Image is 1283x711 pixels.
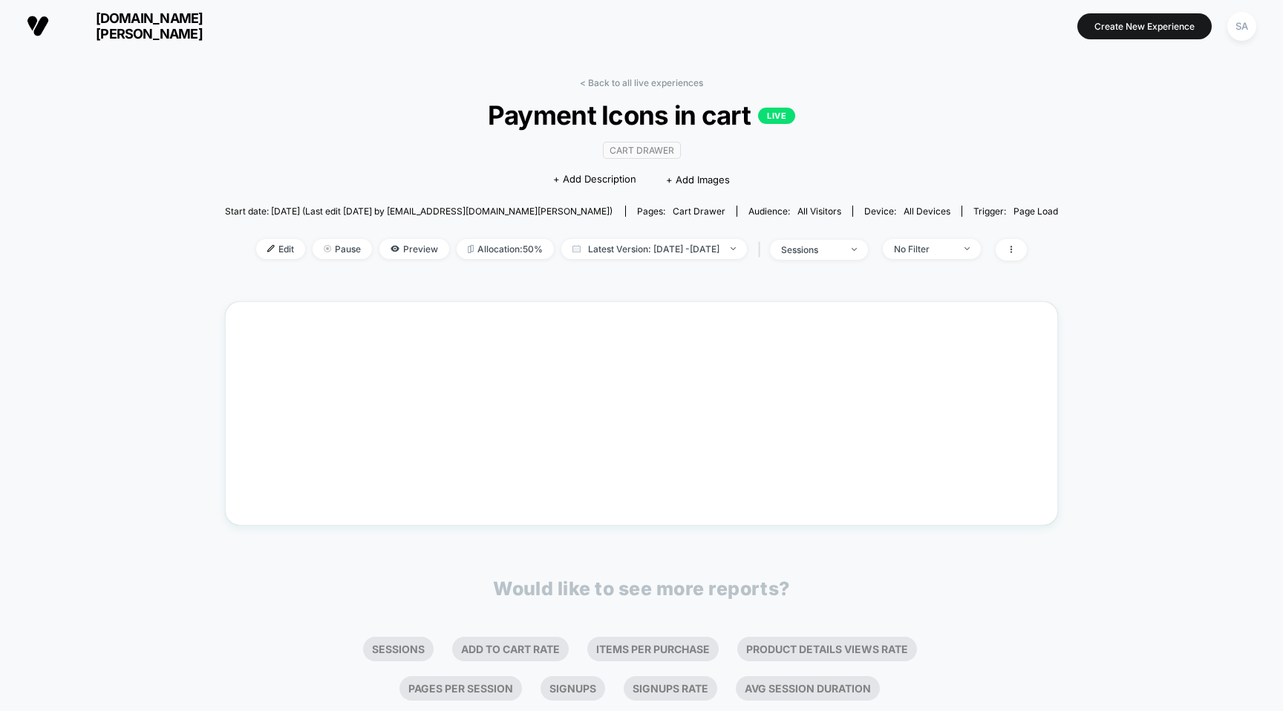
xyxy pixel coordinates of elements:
div: No Filter [894,243,953,255]
span: Device: [852,206,962,217]
span: Latest Version: [DATE] - [DATE] [561,239,747,259]
button: [DOMAIN_NAME][PERSON_NAME] [22,10,243,42]
img: rebalance [468,245,474,253]
span: + Add Images [666,174,730,186]
span: Pause [313,239,372,259]
li: Signups [541,676,605,701]
span: cart drawer [603,142,681,159]
p: Would like to see more reports? [493,577,790,600]
li: Pages Per Session [399,676,522,701]
img: Visually logo [27,15,49,37]
li: Sessions [363,637,434,661]
img: edit [267,245,275,252]
button: Create New Experience [1077,13,1212,39]
li: Add To Cart Rate [452,637,569,661]
img: calendar [572,245,581,252]
span: Allocation: 50% [457,239,554,259]
span: + Add Description [553,172,636,187]
li: Signups Rate [624,676,717,701]
div: SA [1227,12,1256,41]
span: Page Load [1013,206,1058,217]
span: all devices [904,206,950,217]
img: end [852,248,857,251]
div: Pages: [637,206,725,217]
div: Audience: [748,206,841,217]
span: cart drawer [673,206,725,217]
div: Trigger: [973,206,1058,217]
li: Avg Session Duration [736,676,880,701]
button: SA [1223,11,1261,42]
img: end [964,247,970,250]
span: All Visitors [797,206,841,217]
span: Payment Icons in cart [267,99,1016,131]
span: Edit [256,239,305,259]
span: | [754,239,770,261]
span: Preview [379,239,449,259]
li: Items Per Purchase [587,637,719,661]
img: end [731,247,736,250]
li: Product Details Views Rate [737,637,917,661]
img: end [324,245,331,252]
span: Start date: [DATE] (Last edit [DATE] by [EMAIL_ADDRESS][DOMAIN_NAME][PERSON_NAME]) [225,206,613,217]
p: LIVE [758,108,795,124]
a: < Back to all live experiences [580,77,703,88]
div: sessions [781,244,840,255]
span: [DOMAIN_NAME][PERSON_NAME] [60,10,238,42]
